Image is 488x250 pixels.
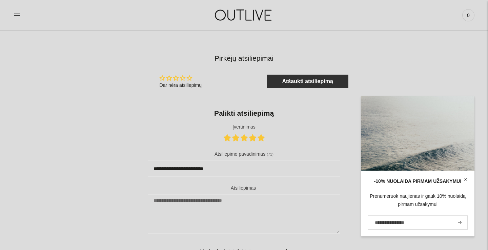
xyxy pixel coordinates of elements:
[231,185,256,192] label: Atsiliepimas
[148,108,340,118] div: Palikti atsiliepimą
[267,152,273,156] span: (71)
[160,74,202,82] div: Average rating is 0.00 stars
[148,194,340,234] textarea: Atsiliepimas
[368,192,468,209] div: Prenumeruok naujienas ir gauk 10% nuolaidą pirmam užsakymui
[232,134,241,141] a: 2 stars
[215,151,265,158] label: Atsiliepimo pavadinimas
[148,160,340,177] input: Atsiliepimo pavadinimas
[462,8,474,23] a: 0
[224,134,232,141] a: 1 star
[241,134,249,141] a: 3 stars
[202,3,286,27] img: OUTLIVE
[249,134,258,141] a: 4 stars
[258,134,265,141] a: 5 stars
[148,124,340,131] label: Įvertinimas
[148,124,340,143] div: Įvertinimas
[464,11,473,20] span: 0
[160,82,202,89] div: Dar nėra atsiliepimų
[368,177,468,186] div: -10% NUOLAIDA PIRMAM UŽSAKYMUI
[267,75,348,88] a: Atšaukti atsiliepimą
[33,53,455,63] h2: Pirkėjų atsiliepimai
